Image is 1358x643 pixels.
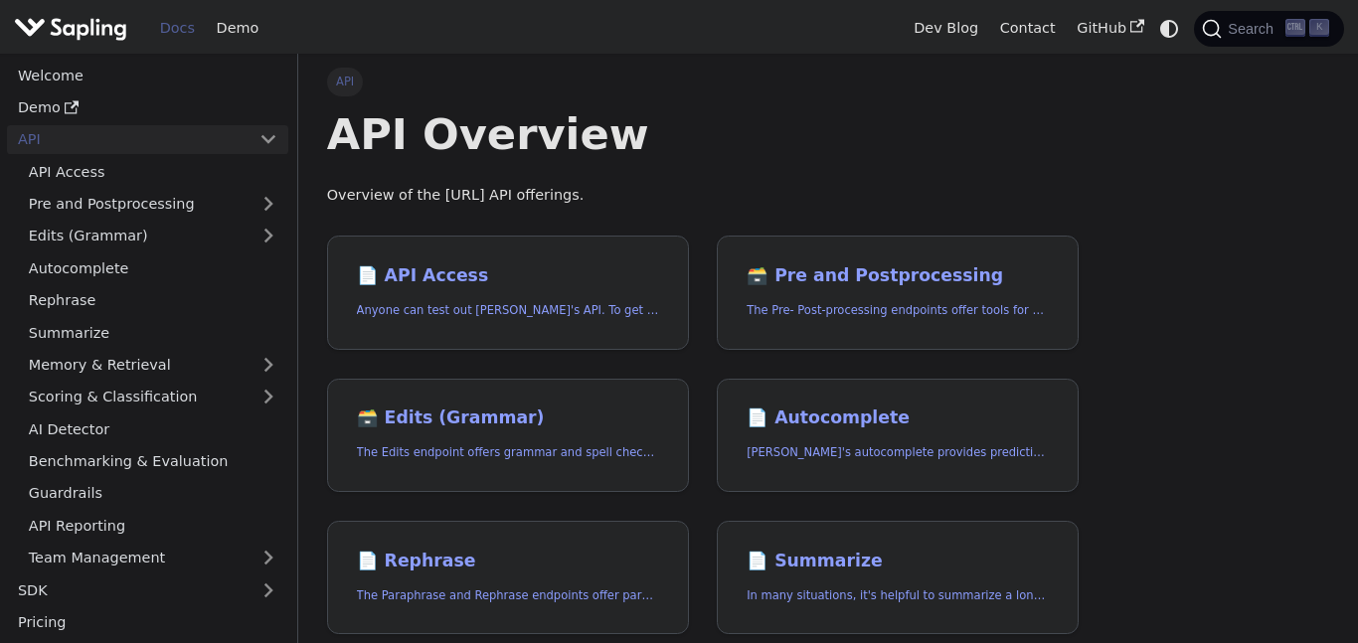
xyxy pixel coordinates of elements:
[327,68,364,95] span: API
[327,521,689,635] a: 📄️ RephraseThe Paraphrase and Rephrase endpoints offer paraphrasing for particular styles.
[18,479,288,508] a: Guardrails
[357,586,659,605] p: The Paraphrase and Rephrase endpoints offer paraphrasing for particular styles.
[747,586,1049,605] p: In many situations, it's helpful to summarize a longer document into a shorter, more easily diges...
[747,443,1049,462] p: Sapling's autocomplete provides predictions of the next few characters or words
[249,125,288,154] button: Collapse sidebar category 'API'
[7,61,288,89] a: Welcome
[327,379,689,493] a: 🗃️ Edits (Grammar)The Edits endpoint offers grammar and spell checking.
[1309,19,1329,37] kbd: K
[747,551,1049,572] h2: Summarize
[357,551,659,572] h2: Rephrase
[989,13,1067,44] a: Contact
[327,236,689,350] a: 📄️ API AccessAnyone can test out [PERSON_NAME]'s API. To get started with the API, simply:
[747,407,1049,429] h2: Autocomplete
[717,236,1079,350] a: 🗃️ Pre and PostprocessingThe Pre- Post-processing endpoints offer tools for preparing your text d...
[717,521,1079,635] a: 📄️ SummarizeIn many situations, it's helpful to summarize a longer document into a shorter, more ...
[249,575,288,604] button: Expand sidebar category 'SDK'
[18,544,288,572] a: Team Management
[7,575,249,604] a: SDK
[327,107,1079,161] h1: API Overview
[327,184,1079,208] p: Overview of the [URL] API offerings.
[18,286,288,315] a: Rephrase
[18,318,288,347] a: Summarize
[717,379,1079,493] a: 📄️ Autocomplete[PERSON_NAME]'s autocomplete provides predictions of the next few characters or words
[18,351,288,380] a: Memory & Retrieval
[18,447,288,476] a: Benchmarking & Evaluation
[357,301,659,320] p: Anyone can test out Sapling's API. To get started with the API, simply:
[18,414,288,443] a: AI Detector
[747,301,1049,320] p: The Pre- Post-processing endpoints offer tools for preparing your text data for ingestation as we...
[149,13,206,44] a: Docs
[206,13,269,44] a: Demo
[7,608,288,637] a: Pricing
[903,13,988,44] a: Dev Blog
[747,265,1049,287] h2: Pre and Postprocessing
[1222,21,1285,37] span: Search
[1155,14,1184,43] button: Switch between dark and light mode (currently system mode)
[327,68,1079,95] nav: Breadcrumbs
[18,190,288,219] a: Pre and Postprocessing
[7,93,288,122] a: Demo
[18,511,288,540] a: API Reporting
[18,253,288,282] a: Autocomplete
[18,157,288,186] a: API Access
[1066,13,1154,44] a: GitHub
[357,443,659,462] p: The Edits endpoint offers grammar and spell checking.
[1194,11,1343,47] button: Search (Ctrl+K)
[7,125,249,154] a: API
[18,222,288,250] a: Edits (Grammar)
[18,383,288,411] a: Scoring & Classification
[357,265,659,287] h2: API Access
[14,14,134,43] a: Sapling.ai
[357,407,659,429] h2: Edits (Grammar)
[14,14,127,43] img: Sapling.ai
